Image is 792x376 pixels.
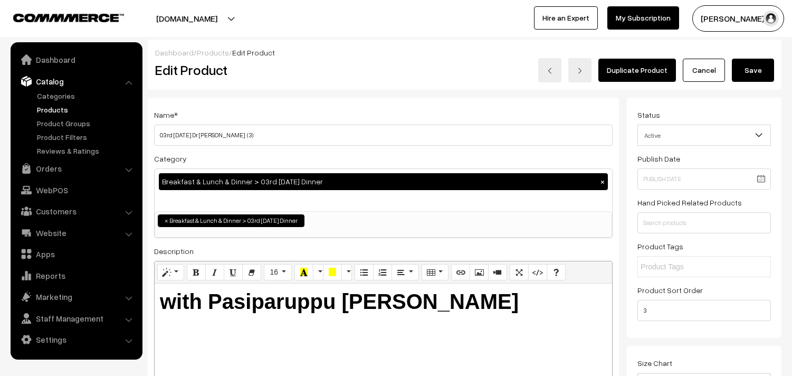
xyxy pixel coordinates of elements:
button: Help [547,264,566,281]
input: Search products [637,212,771,233]
input: Enter Number [637,300,771,321]
button: [DOMAIN_NAME] [119,5,254,32]
button: Paragraph [392,264,418,281]
img: COMMMERCE [13,14,124,22]
span: Active [638,126,770,145]
label: Hand Picked Related Products [637,197,742,208]
img: left-arrow.png [547,68,553,74]
button: Picture [470,264,489,281]
a: Apps [13,245,139,264]
a: Cancel [683,59,725,82]
label: Name [154,109,178,120]
div: Breakfast & Lunch & Dinner > 03rd [DATE] Dinner [159,173,608,190]
button: × [598,177,607,186]
button: Full Screen [510,264,529,281]
input: Product Tags [641,261,733,272]
span: 16 [270,268,278,276]
a: Hire an Expert [534,6,598,30]
label: Status [637,109,660,120]
button: Table [422,264,449,281]
button: Style [157,264,184,281]
a: Reviews & Ratings [34,145,139,156]
a: Dashboard [155,48,194,57]
a: Staff Management [13,309,139,328]
a: Reports [13,266,139,285]
a: My Subscription [607,6,679,30]
button: More Color [341,264,352,281]
a: Marketing [13,287,139,306]
a: Orders [13,159,139,178]
input: Publish Date [637,168,771,190]
label: Size Chart [637,358,672,369]
button: Background Color [323,264,342,281]
a: COMMMERCE [13,11,106,23]
a: Dashboard [13,50,139,69]
a: Settings [13,330,139,349]
a: Catalog [13,72,139,91]
button: Video [488,264,507,281]
button: Recent Color [294,264,313,281]
button: Bold (CTRL+B) [187,264,206,281]
div: / / [155,47,774,58]
img: right-arrow.png [577,68,583,74]
a: Duplicate Product [598,59,676,82]
button: Remove Font Style (CTRL+\) [242,264,261,281]
input: Name [154,125,613,146]
button: Italic (CTRL+I) [205,264,224,281]
button: More Color [313,264,323,281]
button: Ordered list (CTRL+SHIFT+NUM8) [373,264,392,281]
img: user [763,11,779,26]
a: Categories [34,90,139,101]
a: Product Groups [34,118,139,129]
a: Products [197,48,229,57]
label: Product Tags [637,241,683,252]
b: with Pasiparuppu [PERSON_NAME] [160,290,519,313]
h2: Edit Product [155,62,404,78]
span: Active [637,125,771,146]
button: Link (CTRL+K) [451,264,470,281]
button: Unordered list (CTRL+SHIFT+NUM7) [355,264,374,281]
label: Publish Date [637,153,680,164]
a: Customers [13,202,139,221]
button: Code View [528,264,547,281]
button: Font Size [264,264,292,281]
label: Description [154,246,194,257]
button: Save [732,59,774,82]
span: Edit Product [232,48,275,57]
a: Product Filters [34,131,139,143]
button: Underline (CTRL+U) [224,264,243,281]
a: WebPOS [13,181,139,200]
a: Products [34,104,139,115]
button: [PERSON_NAME] s… [692,5,784,32]
a: Website [13,223,139,242]
label: Product Sort Order [637,285,703,296]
